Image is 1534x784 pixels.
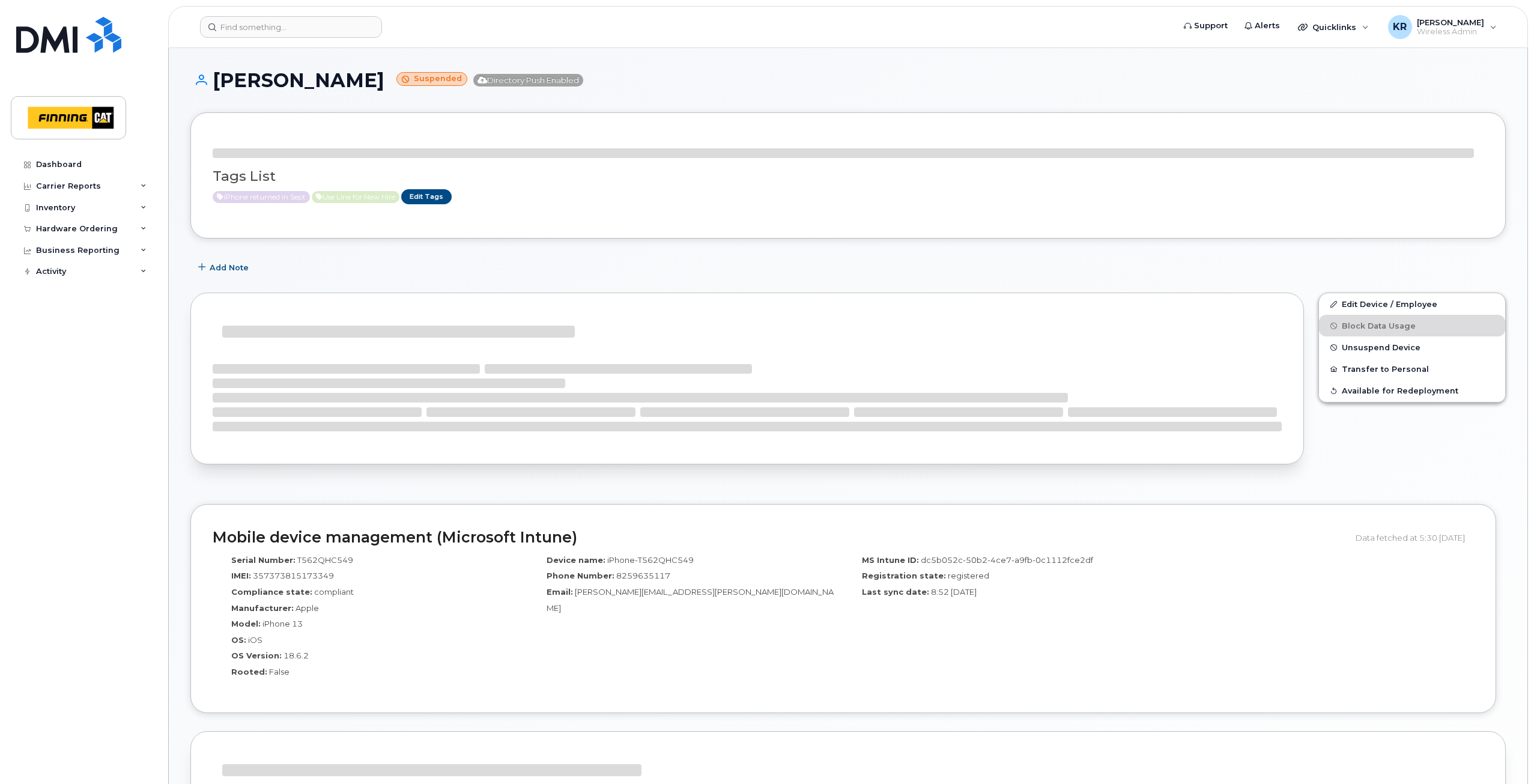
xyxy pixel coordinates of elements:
[231,603,294,614] label: Manufacturer:
[607,555,694,565] span: iPhone-T562QHC549
[213,169,1484,184] h3: Tags List
[231,586,312,598] label: Compliance state:
[262,619,303,628] span: iPhone 13
[312,191,399,203] span: Active
[1319,293,1505,315] a: Edit Device / Employee
[1319,315,1505,336] button: Block Data Usage
[314,587,354,597] span: compliant
[1342,386,1458,395] span: Available for Redeployment
[210,262,249,273] span: Add Note
[862,586,929,598] label: Last sync date:
[269,667,290,676] span: False
[862,555,919,566] label: MS Intune ID:
[1319,358,1505,380] button: Transfer to Personal
[1356,526,1474,549] div: Data fetched at 5:30 [DATE]
[297,555,353,565] span: T562QHC549
[231,650,282,661] label: OS Version:
[547,586,573,598] label: Email:
[231,634,246,646] label: OS:
[213,529,1347,546] h2: Mobile device management (Microsoft Intune)
[283,651,309,660] span: 18.6.2
[473,74,583,87] span: Directory Push Enabled
[231,555,296,566] label: Serial Number:
[931,587,977,597] span: 8:52 [DATE]
[253,571,334,580] span: 357373815173349
[231,618,261,630] label: Model:
[401,189,452,204] a: Edit Tags
[1342,343,1420,352] span: Unsuspend Device
[1319,380,1505,401] button: Available for Redeployment
[396,72,467,86] small: Suspended
[862,570,946,582] label: Registration state:
[296,603,319,613] span: Apple
[1319,336,1505,358] button: Unsuspend Device
[213,191,310,203] span: Active
[616,571,670,580] span: 8259635117
[190,70,1506,91] h1: [PERSON_NAME]
[921,555,1093,565] span: dc5b052c-50b2-4ce7-a9fb-0c1112fce2df
[547,570,614,582] label: Phone Number:
[547,555,605,566] label: Device name:
[231,570,251,582] label: IMEI:
[547,587,834,613] span: [PERSON_NAME][EMAIL_ADDRESS][PERSON_NAME][DOMAIN_NAME]
[248,635,262,645] span: iOS
[190,257,259,278] button: Add Note
[231,666,267,678] label: Rooted:
[948,571,989,580] span: registered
